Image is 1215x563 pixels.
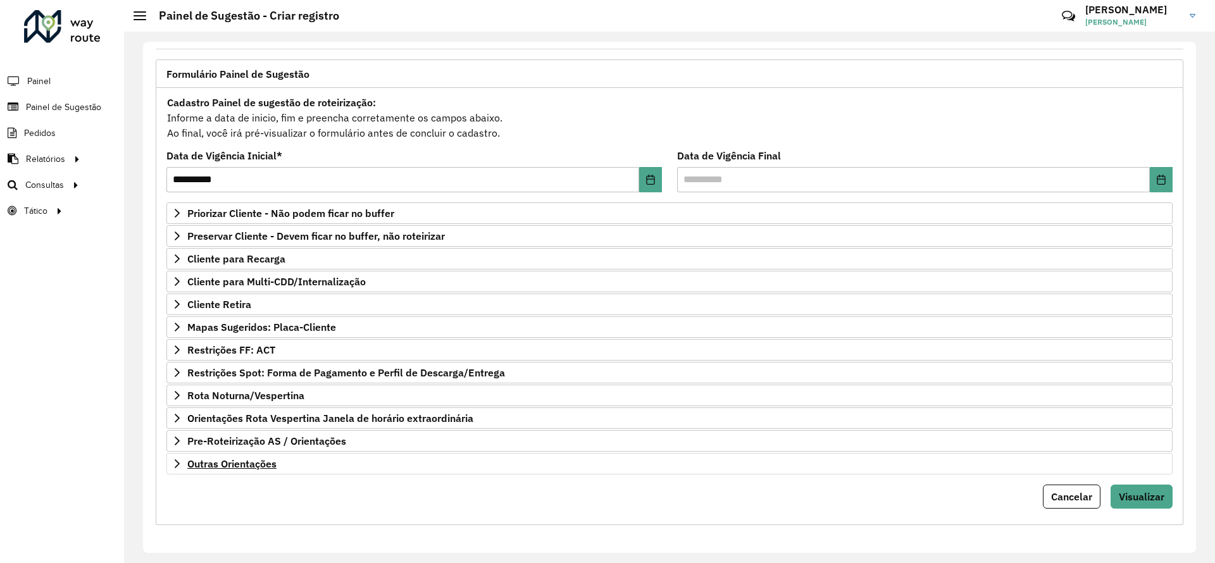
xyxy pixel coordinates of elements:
a: Rota Noturna/Vespertina [166,385,1173,406]
a: Outras Orientações [166,453,1173,474]
span: Tático [24,204,47,218]
a: Contato Rápido [1055,3,1082,30]
span: Priorizar Cliente - Não podem ficar no buffer [187,208,394,218]
a: Cliente Retira [166,294,1173,315]
span: Preservar Cliente - Devem ficar no buffer, não roteirizar [187,231,445,241]
span: Cancelar [1051,490,1092,503]
span: Cliente para Multi-CDD/Internalização [187,276,366,287]
button: Cancelar [1043,485,1100,509]
label: Data de Vigência Final [677,148,781,163]
span: Orientações Rota Vespertina Janela de horário extraordinária [187,413,473,423]
strong: Cadastro Painel de sugestão de roteirização: [167,96,376,109]
span: Painel [27,75,51,88]
a: Restrições Spot: Forma de Pagamento e Perfil de Descarga/Entrega [166,362,1173,383]
a: Preservar Cliente - Devem ficar no buffer, não roteirizar [166,225,1173,247]
a: Cliente para Recarga [166,248,1173,269]
a: Restrições FF: ACT [166,339,1173,361]
span: Relatórios [26,152,65,166]
span: Cliente Retira [187,299,251,309]
div: Informe a data de inicio, fim e preencha corretamente os campos abaixo. Ao final, você irá pré-vi... [166,94,1173,141]
a: Priorizar Cliente - Não podem ficar no buffer [166,202,1173,224]
span: Pre-Roteirização AS / Orientações [187,436,346,446]
span: Visualizar [1119,490,1164,503]
a: Cliente para Multi-CDD/Internalização [166,271,1173,292]
span: Restrições FF: ACT [187,345,275,355]
span: Pedidos [24,127,56,140]
span: Cliente para Recarga [187,254,285,264]
span: Consultas [25,178,64,192]
button: Choose Date [639,167,662,192]
span: Outras Orientações [187,459,277,469]
span: [PERSON_NAME] [1085,16,1180,28]
a: Mapas Sugeridos: Placa-Cliente [166,316,1173,338]
button: Choose Date [1150,167,1173,192]
span: Rota Noturna/Vespertina [187,390,304,400]
span: Formulário Painel de Sugestão [166,69,309,79]
span: Restrições Spot: Forma de Pagamento e Perfil de Descarga/Entrega [187,368,505,378]
span: Painel de Sugestão [26,101,101,114]
label: Data de Vigência Inicial [166,148,282,163]
a: Pre-Roteirização AS / Orientações [166,430,1173,452]
h3: [PERSON_NAME] [1085,4,1180,16]
h2: Painel de Sugestão - Criar registro [146,9,339,23]
button: Visualizar [1111,485,1173,509]
a: Orientações Rota Vespertina Janela de horário extraordinária [166,407,1173,429]
span: Mapas Sugeridos: Placa-Cliente [187,322,336,332]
